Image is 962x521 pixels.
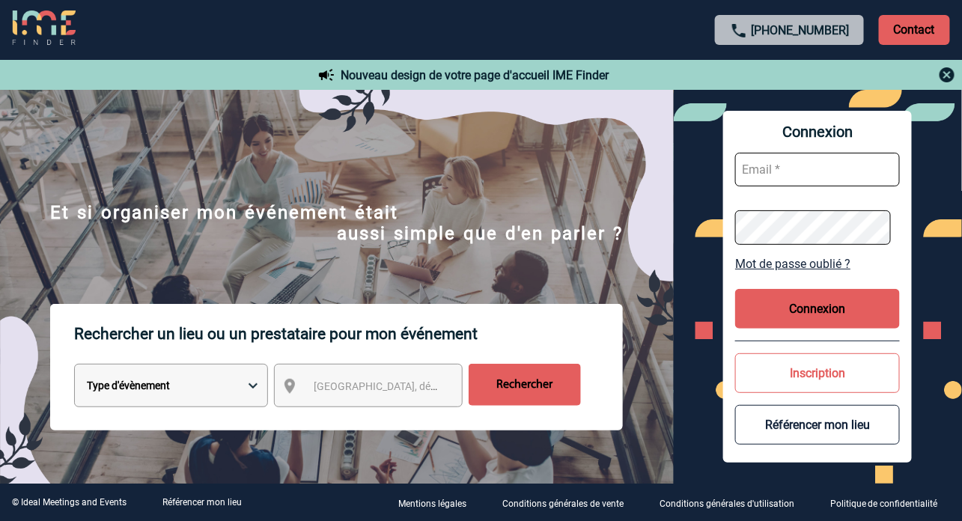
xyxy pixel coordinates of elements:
[386,496,490,510] a: Mentions légales
[398,499,466,509] p: Mentions légales
[648,496,818,510] a: Conditions générales d'utilisation
[490,496,648,510] a: Conditions générales de vente
[830,499,938,509] p: Politique de confidentialité
[735,405,900,445] button: Référencer mon lieu
[735,353,900,393] button: Inscription
[735,289,900,329] button: Connexion
[660,499,794,509] p: Conditions générales d'utilisation
[12,497,127,508] div: © Ideal Meetings and Events
[751,23,849,37] a: [PHONE_NUMBER]
[162,497,242,508] a: Référencer mon lieu
[818,496,962,510] a: Politique de confidentialité
[730,22,748,40] img: call-24-px.png
[469,364,581,406] input: Rechercher
[879,15,950,45] p: Contact
[314,380,522,392] span: [GEOGRAPHIC_DATA], département, région...
[74,304,623,364] p: Rechercher un lieu ou un prestataire pour mon événement
[502,499,624,509] p: Conditions générales de vente
[735,257,900,271] a: Mot de passe oublié ?
[735,153,900,186] input: Email *
[735,123,900,141] span: Connexion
